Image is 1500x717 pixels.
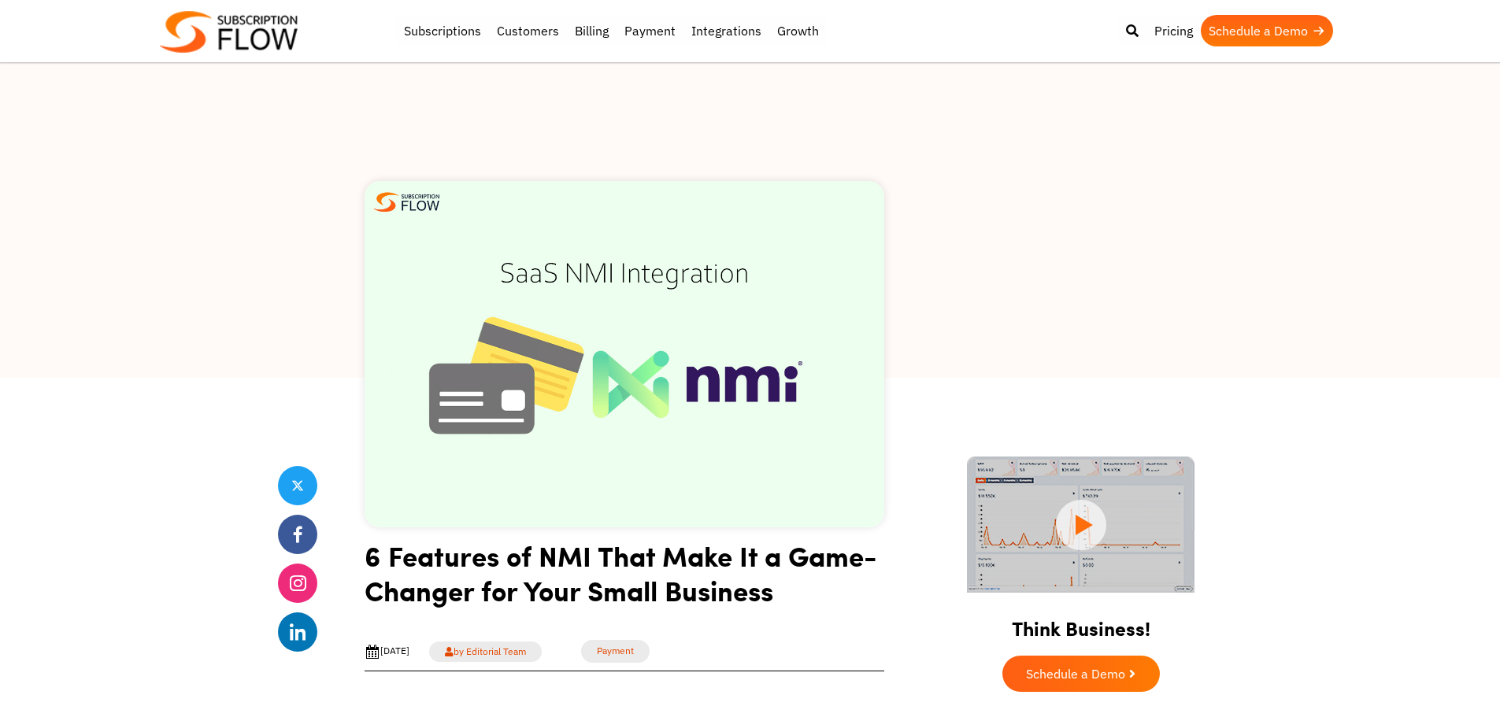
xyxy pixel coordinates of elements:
a: Schedule a Demo [1201,15,1333,46]
img: intro video [967,456,1194,593]
a: Customers [489,15,567,46]
div: [DATE] [365,644,409,660]
a: Subscriptions [396,15,489,46]
a: Billing [567,15,617,46]
h1: 6 Features of NMI That Make It a Game-Changer for Your Small Business [365,538,884,619]
img: Subscriptionflow [160,11,298,53]
span: Schedule a Demo [1026,667,1125,680]
h2: Think Business! [939,597,1223,648]
a: Payment [581,640,650,663]
a: Payment [617,15,683,46]
img: SaaS software with NMI integration [365,181,884,527]
a: Integrations [683,15,769,46]
a: Schedule a Demo [1002,656,1160,692]
a: Growth [769,15,827,46]
a: Pricing [1146,15,1201,46]
a: by Editorial Team [429,641,542,662]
